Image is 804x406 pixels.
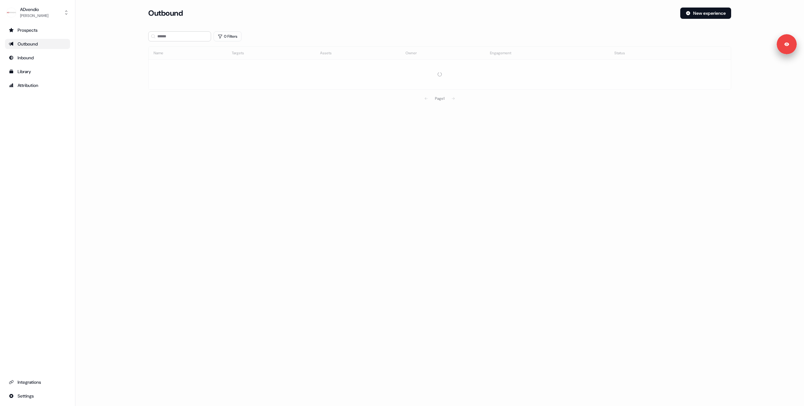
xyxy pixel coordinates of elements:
div: ADvendio [20,6,48,13]
div: Attribution [9,82,66,88]
div: Settings [9,393,66,399]
a: Go to prospects [5,25,70,35]
div: Integrations [9,379,66,385]
button: 0 Filters [214,31,242,41]
a: Go to attribution [5,80,70,90]
div: Prospects [9,27,66,33]
a: Go to Inbound [5,53,70,63]
a: Go to integrations [5,377,70,387]
div: Library [9,68,66,75]
h3: Outbound [148,8,183,18]
div: [PERSON_NAME] [20,13,48,19]
a: Go to integrations [5,391,70,401]
div: Outbound [9,41,66,47]
button: New experience [680,8,731,19]
a: Go to outbound experience [5,39,70,49]
a: Go to templates [5,67,70,77]
button: ADvendio[PERSON_NAME] [5,5,70,20]
div: Inbound [9,55,66,61]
